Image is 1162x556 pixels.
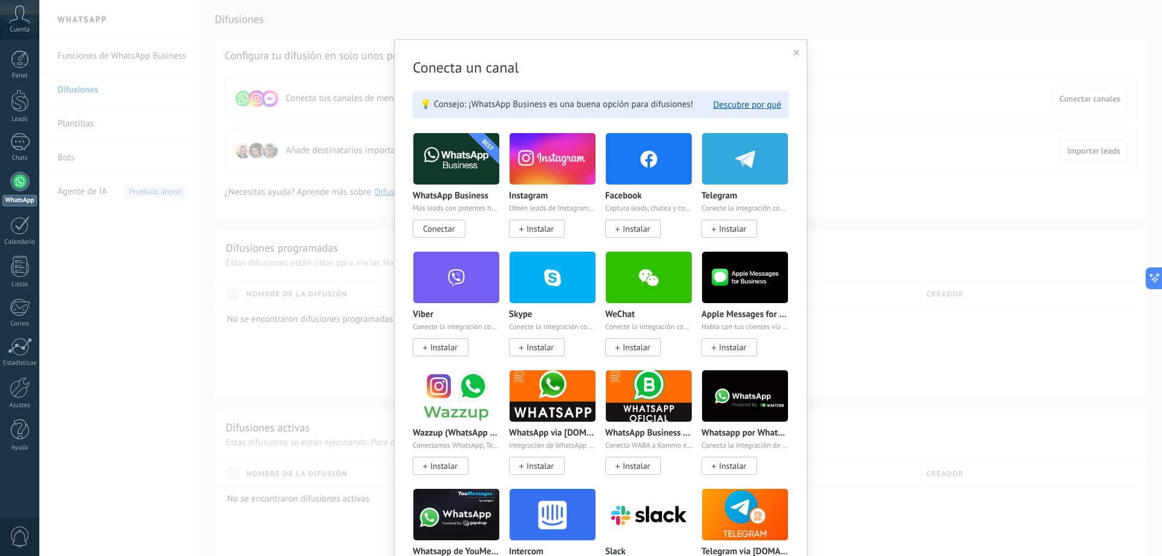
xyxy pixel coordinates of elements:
[509,204,596,213] p: Obtén leads de Instagram y mantente conectado sin salir de [GEOGRAPHIC_DATA]
[701,204,789,213] p: Conecte la integración con su bot corporativo y comunique con sus clientes directamente de [GEOGR...
[430,342,458,353] span: Instalar
[451,109,524,182] div: BEST
[423,223,455,234] span: Conectar
[10,26,30,34] span: Cuenta
[413,204,500,213] p: Más leads con potentes herramientas de WhatsApp
[605,428,692,439] p: WhatsApp Business API ([GEOGRAPHIC_DATA]) via [DOMAIN_NAME]
[509,191,548,201] p: Instagram
[2,359,38,367] div: Estadísticas
[510,129,596,188] img: instagram.png
[605,310,635,320] p: WeChat
[509,428,596,439] p: WhatsApp via [DOMAIN_NAME]
[605,442,692,450] p: Conecta WABA a Kommo en 10 minutos
[2,320,38,328] div: Correo
[413,248,499,307] img: viber.png
[701,310,789,320] p: Apple Messages for Business
[605,251,701,370] div: WeChat
[527,460,554,471] span: Instalar
[623,223,650,234] span: Instalar
[605,323,692,332] p: Conecte la integración con su bot corporativo y comunique con sus clientes directamente de [GEOGR...
[509,251,605,370] div: Skype
[702,485,788,544] img: logo_main.png
[2,116,38,123] div: Leads
[413,191,488,201] p: WhatsApp Business
[413,310,433,320] p: Viber
[413,132,509,251] div: WhatsApp Business
[605,204,692,213] p: Captura leads, chatea y conecta con ellos
[702,248,788,307] img: logo_main.png
[509,323,596,332] p: Conecte la integración con su bot corporativo y comunique con sus clientes directamente de [GEOGR...
[701,251,789,370] div: Apple Messages for Business
[413,370,509,488] div: Wazzup (WhatsApp & Instagram)
[413,367,499,425] img: logo_main.png
[509,442,596,450] p: Integración de WhatsApp para Kommo
[623,342,650,353] span: Instalar
[2,72,38,80] div: Panel
[606,367,692,425] img: logo_main.png
[605,191,642,201] p: Facebook
[413,485,499,544] img: logo_main.png
[527,342,554,353] span: Instalar
[413,129,499,188] img: logo_main.png
[2,238,38,246] div: Calendario
[413,58,789,77] h3: Conecta un canal
[702,129,788,188] img: telegram.png
[413,428,500,439] p: Wazzup (WhatsApp & Instagram)
[714,99,781,111] button: Descubre por qué
[413,323,500,332] p: Conecte la integración con su bot corporativo y comunique con sus clientes directamente de [GEOGR...
[605,132,701,251] div: Facebook
[510,248,596,307] img: skype.png
[2,444,38,452] div: Ayuda
[2,281,38,289] div: Listas
[701,428,789,439] p: Whatsapp por Whatcrm y Telphin
[606,485,692,544] img: logo_main.png
[701,323,789,332] p: Habla con tus clientes vía iMessage
[2,195,37,206] div: WhatsApp
[702,367,788,425] img: logo_main.png
[719,460,746,471] span: Instalar
[701,442,789,450] p: Conecta la integración de WhatsApp en un minuto
[420,99,693,111] span: 💡 Consejo: ¡WhatsApp Business es una buena opción para difusiones!
[413,442,500,450] p: Conectamos WhatsApp, Telegram e Instagram a Kommo
[413,251,509,370] div: Viber
[509,132,605,251] div: Instagram
[719,223,746,234] span: Instalar
[2,154,38,162] div: Chats
[605,370,701,488] div: WhatsApp Business API (WABA) via Radist.Online
[527,223,554,234] span: Instalar
[606,129,692,188] img: facebook.png
[2,402,38,410] div: Ajustes
[510,367,596,425] img: logo_main.png
[430,460,458,471] span: Instalar
[701,132,789,251] div: Telegram
[719,342,746,353] span: Instalar
[509,370,605,488] div: WhatsApp via Radist.Online
[701,191,737,201] p: Telegram
[510,485,596,544] img: logo_main.png
[606,248,692,307] img: wechat.png
[509,310,532,320] p: Skype
[623,460,650,471] span: Instalar
[701,370,789,488] div: Whatsapp por Whatcrm y Telphin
